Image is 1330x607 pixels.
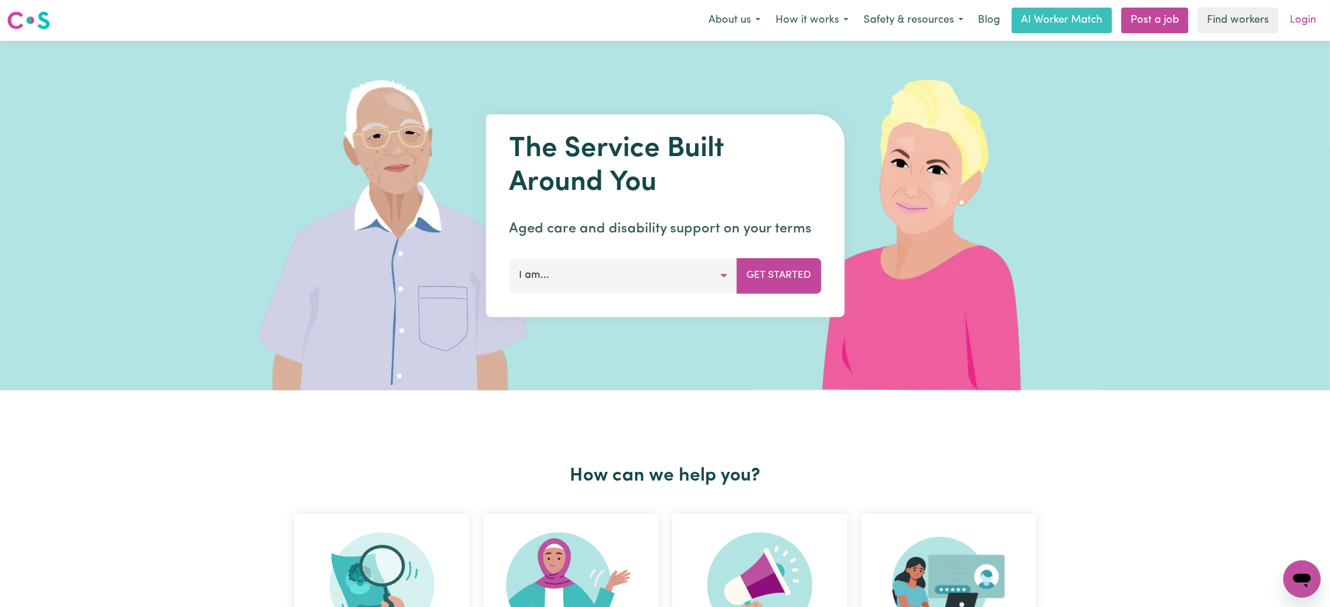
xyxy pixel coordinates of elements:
a: AI Worker Match [1012,8,1112,33]
img: Careseekers logo [7,10,50,31]
a: Post a job [1121,8,1188,33]
button: Get Started [736,258,821,293]
h2: How can we help you? [287,465,1043,487]
a: Blog [971,8,1007,33]
button: I am... [509,258,737,293]
button: How it works [768,8,856,33]
a: Find workers [1198,8,1278,33]
a: Login [1283,8,1323,33]
a: Careseekers logo [7,7,50,34]
p: Aged care and disability support on your terms [509,218,821,239]
h1: The Service Built Around You [509,133,821,200]
button: Safety & resources [856,8,971,33]
iframe: Button to launch messaging window, conversation in progress [1283,560,1321,598]
button: About us [701,8,768,33]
